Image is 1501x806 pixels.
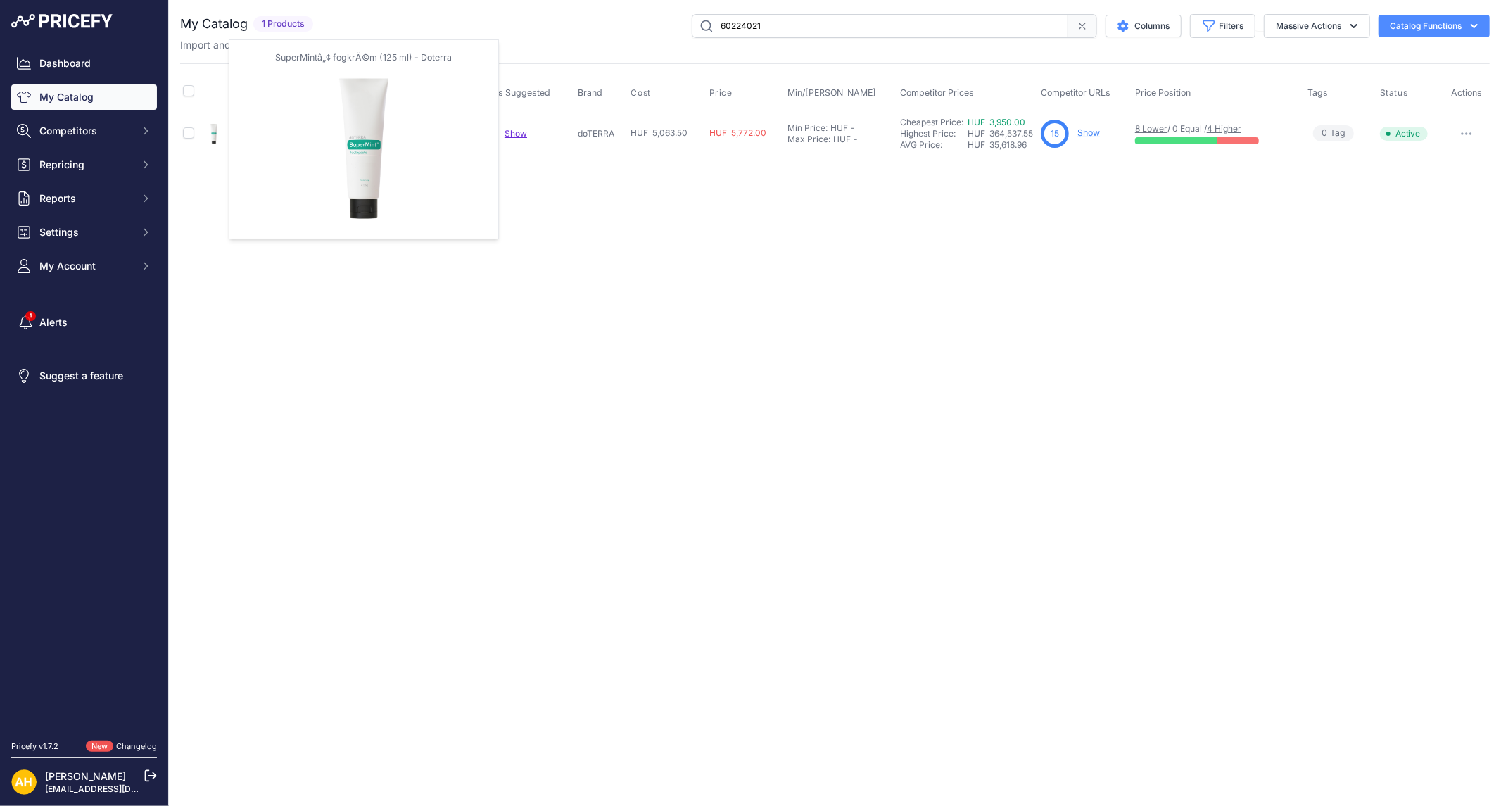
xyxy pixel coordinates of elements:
div: Pricefy v1.7.2 [11,741,58,753]
span: HUF 364,537.55 [968,128,1033,139]
span: Tag [1313,125,1354,141]
span: Cost [631,87,650,99]
a: Changelog [116,741,157,751]
div: Highest Price: [900,128,968,139]
a: HUF 3,950.00 [968,117,1025,127]
button: Settings [11,220,157,245]
button: Filters [1190,14,1255,38]
p: SuperMintâ„¢ fogkrÃ©m (125 ml) - Doterra [241,51,487,65]
input: Search [692,14,1068,38]
div: Max Price: [787,134,830,145]
span: Brand [578,87,602,98]
span: 0 [1322,127,1327,140]
h2: My Catalog [180,14,248,34]
span: Tags [1307,87,1328,98]
span: HUF 5,063.50 [631,127,688,138]
span: Price Position [1135,87,1191,98]
button: Cost [631,87,653,99]
a: Show [1077,127,1100,138]
p: doTERRA [578,128,625,139]
span: 15 [1051,127,1059,140]
div: - [851,134,858,145]
a: [PERSON_NAME] [45,770,126,782]
a: Cheapest Price: [900,117,963,127]
span: Reports [39,191,132,206]
div: HUF [830,122,848,134]
a: Dashboard [11,51,157,76]
span: Competitor Prices [900,87,974,98]
p: Import and manage your products [180,38,494,52]
button: My Account [11,253,157,279]
div: - [848,122,855,134]
button: Competitors [11,118,157,144]
p: / 0 Equal / [1135,123,1293,134]
span: My Account [39,259,132,273]
div: AVG Price: [900,139,968,151]
span: 1 Products [253,16,313,32]
div: Min Price: [787,122,828,134]
nav: Sidebar [11,51,157,724]
button: Reports [11,186,157,211]
span: Competitor URLs [1041,87,1110,98]
span: Min/[PERSON_NAME] [787,87,876,98]
a: Alerts [11,310,157,335]
span: HUF 5,772.00 [709,127,766,138]
button: Columns [1106,15,1182,37]
a: Suggest a feature [11,363,157,389]
a: Show [505,128,527,139]
button: Status [1380,87,1411,99]
span: Competitors [39,124,132,138]
span: Status [1380,87,1408,99]
button: Catalog Functions [1379,15,1490,37]
button: Repricing [11,152,157,177]
a: My Catalog [11,84,157,110]
img: Pricefy Logo [11,14,113,28]
span: Settings [39,225,132,239]
div: HUF [833,134,851,145]
span: Price [709,87,733,99]
div: HUF 35,618.96 [968,139,1035,151]
button: Massive Actions [1264,14,1370,38]
a: 4 Higher [1207,123,1241,134]
a: [EMAIL_ADDRESS][DOMAIN_NAME] [45,783,192,794]
span: Actions [1451,87,1482,98]
span: New [86,741,113,753]
a: 8 Lower [1135,123,1167,134]
span: Repricing [39,158,132,172]
button: Price [709,87,735,99]
span: Active [1380,127,1428,141]
span: Matches Suggested [468,87,550,98]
